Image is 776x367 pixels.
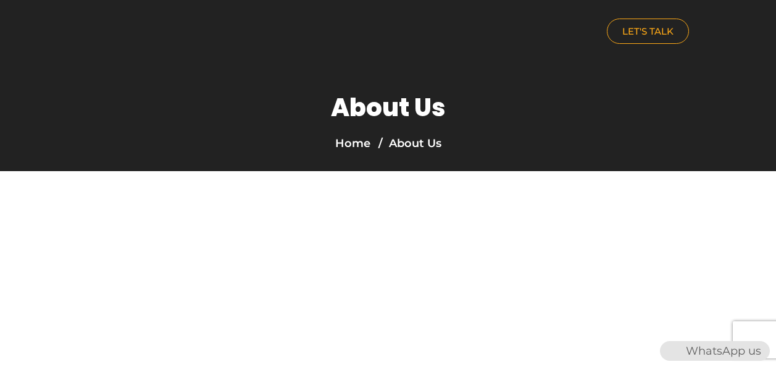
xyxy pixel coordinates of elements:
[660,344,770,358] a: WhatsAppWhatsApp us
[607,19,689,44] a: LET'S TALK
[331,93,446,122] h1: About Us
[660,341,770,361] div: WhatsApp us
[6,6,110,60] img: nuance-qatar_logo
[661,341,681,361] img: WhatsApp
[622,27,674,36] span: LET'S TALK
[6,6,382,60] a: nuance-qatar_logo
[375,135,441,152] li: About Us
[335,137,370,150] a: Home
